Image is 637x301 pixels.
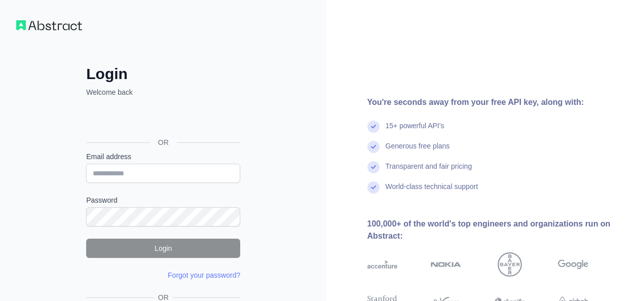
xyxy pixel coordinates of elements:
[386,121,444,141] div: 15+ powerful API's
[386,141,450,161] div: Generous free plans
[150,137,177,147] span: OR
[367,218,621,242] div: 100,000+ of the world's top engineers and organizations run on Abstract:
[168,271,240,279] a: Forgot your password?
[386,181,478,202] div: World-class technical support
[86,152,240,162] label: Email address
[367,252,398,277] img: accenture
[367,141,380,153] img: check mark
[86,87,240,97] p: Welcome back
[498,252,522,277] img: bayer
[367,181,380,194] img: check mark
[86,65,240,83] h2: Login
[558,252,588,277] img: google
[367,161,380,173] img: check mark
[431,252,461,277] img: nokia
[367,96,621,108] div: You're seconds away from your free API key, along with:
[81,108,243,131] iframe: Sign in with Google Button
[86,239,240,258] button: Login
[16,20,82,30] img: Workflow
[367,121,380,133] img: check mark
[386,161,472,181] div: Transparent and fair pricing
[86,195,240,205] label: Password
